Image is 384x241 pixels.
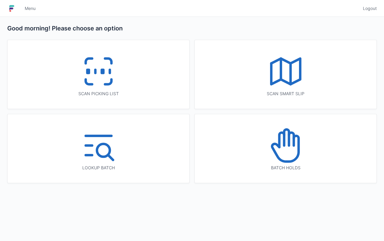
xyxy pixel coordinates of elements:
[21,3,39,14] a: Menu
[7,114,190,183] a: Lookup batch
[25,5,36,11] span: Menu
[363,5,377,11] span: Logout
[194,40,377,109] a: Scan smart slip
[207,91,364,97] div: Scan smart slip
[20,165,177,171] div: Lookup batch
[207,165,364,171] div: Batch holds
[7,40,190,109] a: Scan picking list
[20,91,177,97] div: Scan picking list
[194,114,377,183] a: Batch holds
[359,3,377,14] a: Logout
[7,4,16,13] img: logo-small.jpg
[7,24,377,33] h2: Good morning! Please choose an option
